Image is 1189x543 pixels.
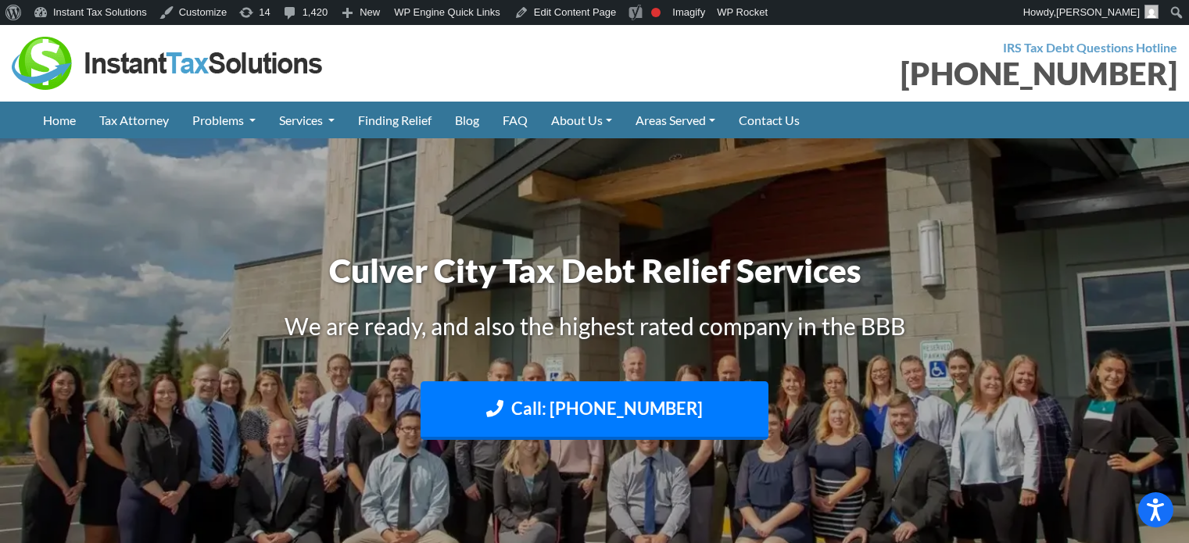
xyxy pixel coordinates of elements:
[12,54,324,69] a: Instant Tax Solutions Logo
[651,8,661,17] div: Focus keyphrase not set
[346,102,443,138] a: Finding Relief
[12,37,324,90] img: Instant Tax Solutions Logo
[491,102,539,138] a: FAQ
[161,248,1029,294] h1: Culver City Tax Debt Relief Services
[161,309,1029,342] h3: We are ready, and also the highest rated company in the BBB
[31,102,88,138] a: Home
[88,102,181,138] a: Tax Attorney
[1003,40,1177,55] strong: IRS Tax Debt Questions Hotline
[1056,6,1140,18] span: [PERSON_NAME]
[727,102,811,138] a: Contact Us
[443,102,491,138] a: Blog
[181,102,267,138] a: Problems
[539,102,624,138] a: About Us
[267,102,346,138] a: Services
[607,58,1178,89] div: [PHONE_NUMBER]
[421,381,768,440] a: Call: [PHONE_NUMBER]
[624,102,727,138] a: Areas Served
